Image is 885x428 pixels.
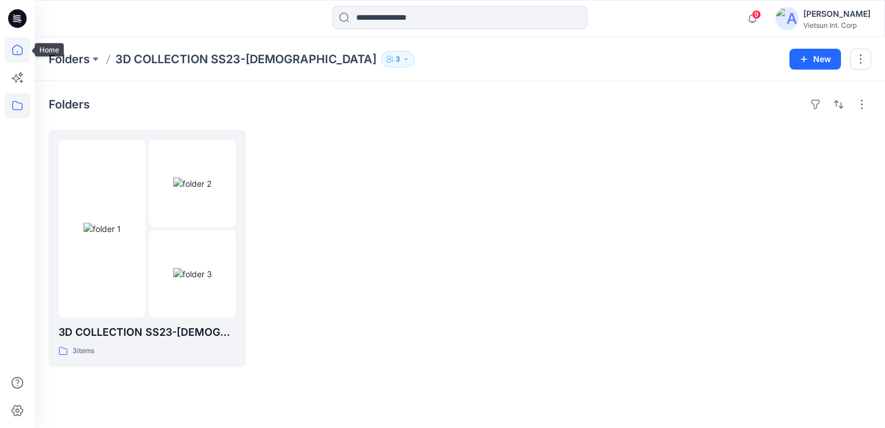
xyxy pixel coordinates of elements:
p: 3D COLLECTION SS23-[DEMOGRAPHIC_DATA] Board [58,324,236,340]
p: 3 [396,53,400,66]
h4: Folders [49,97,90,111]
div: [PERSON_NAME] [803,7,871,21]
a: Folders [49,51,90,67]
p: 3D COLLECTION SS23-[DEMOGRAPHIC_DATA] [115,51,376,67]
img: folder 2 [173,177,211,190]
a: folder 1folder 2folder 33D COLLECTION SS23-[DEMOGRAPHIC_DATA] Board3items [49,130,246,367]
img: folder 1 [83,223,121,235]
button: New [789,49,841,70]
img: avatar [776,7,799,30]
img: folder 3 [173,268,212,280]
button: 3 [381,51,415,67]
span: 9 [752,10,761,19]
div: Vietsun Int. Corp [803,21,871,30]
p: 3 items [72,345,94,357]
